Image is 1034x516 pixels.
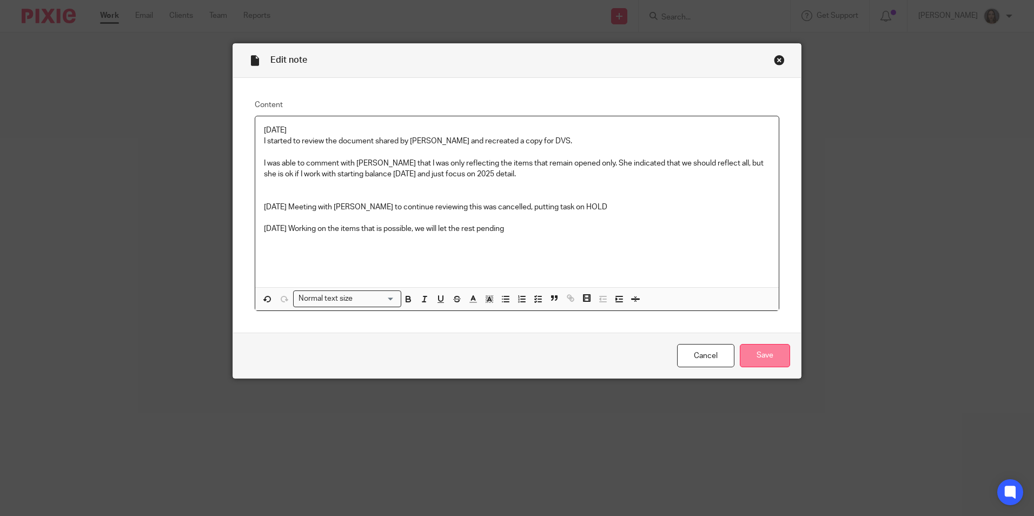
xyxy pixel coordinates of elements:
[264,158,770,180] p: I was able to comment with [PERSON_NAME] that I was only reflecting the items that remain opened ...
[264,223,770,234] p: [DATE] Working on the items that is possible, we will let the rest pending
[774,55,785,65] div: Close this dialog window
[740,344,790,367] input: Save
[677,344,734,367] a: Cancel
[356,293,395,305] input: Search for option
[255,100,779,110] label: Content
[296,293,355,305] span: Normal text size
[264,136,770,147] p: I started to review the document shared by [PERSON_NAME] and recreated a copy for DVS.
[270,56,307,64] span: Edit note
[293,290,401,307] div: Search for option
[264,202,770,213] p: [DATE] Meeting with [PERSON_NAME] to continue reviewing this was cancelled, putting task on HOLD
[264,125,770,136] p: [DATE]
